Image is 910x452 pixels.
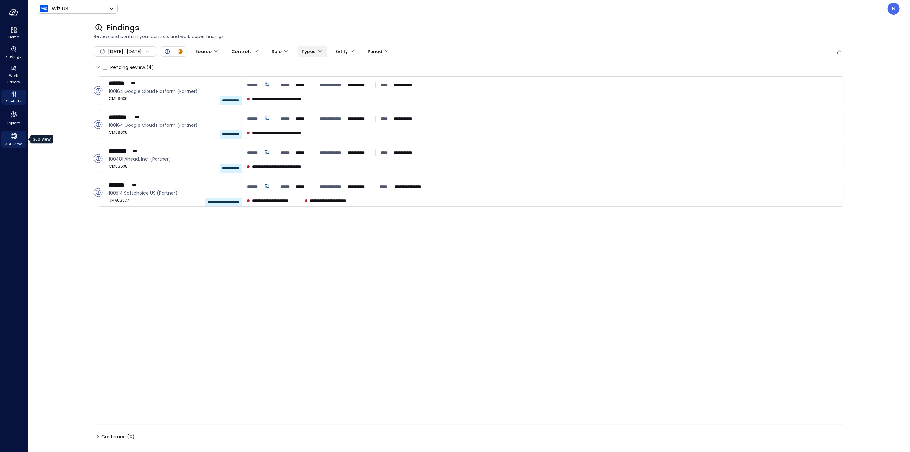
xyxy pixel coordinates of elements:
[94,188,103,197] div: Open
[335,46,348,57] div: Entity
[195,46,212,57] div: Source
[892,5,896,12] p: N
[127,433,135,440] div: ( )
[1,26,26,41] div: Home
[110,62,154,72] span: Pending Review
[6,98,21,104] span: Controls
[1,109,26,127] div: Explore
[109,122,236,129] span: 100164 Google Cloud Platform (Partner)
[109,88,236,95] span: 100164 Google Cloud Platform (Partner)
[94,120,103,129] div: Open
[301,46,315,57] div: Types
[1,131,26,148] div: 360 View
[52,5,68,12] p: Wiz US
[148,64,152,70] span: 4
[164,48,171,55] div: Open
[40,5,48,12] img: Icon
[6,53,21,60] span: Findings
[94,154,103,163] div: Open
[109,190,236,197] span: 100514 Softchoice US (Partner)
[94,33,844,40] span: Review and confirm your controls and work paper findings
[4,72,23,85] span: Work Papers
[146,64,154,71] div: ( )
[176,48,184,55] div: In Progress
[888,3,900,15] div: Noa Turgeman
[109,156,236,163] span: 100481 Ahead, Inc. (Partner)
[101,432,135,442] span: Confirmed
[1,90,26,105] div: Controls
[231,46,252,57] div: Controls
[94,86,103,95] div: Open
[129,433,132,440] span: 0
[8,34,19,40] span: Home
[1,64,26,86] div: Work Papers
[108,48,123,55] span: [DATE]
[109,197,236,204] span: RMAUS577
[5,141,22,147] span: 360 View
[272,46,282,57] div: Rule
[107,23,139,33] span: Findings
[109,163,236,170] span: CMUS638
[109,95,236,102] span: CMUS636
[7,120,20,126] span: Explore
[836,48,844,56] div: Export to CSV
[109,129,236,136] span: CMUS635
[30,135,53,143] div: 360 View
[368,46,382,57] div: Period
[1,45,26,60] div: Findings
